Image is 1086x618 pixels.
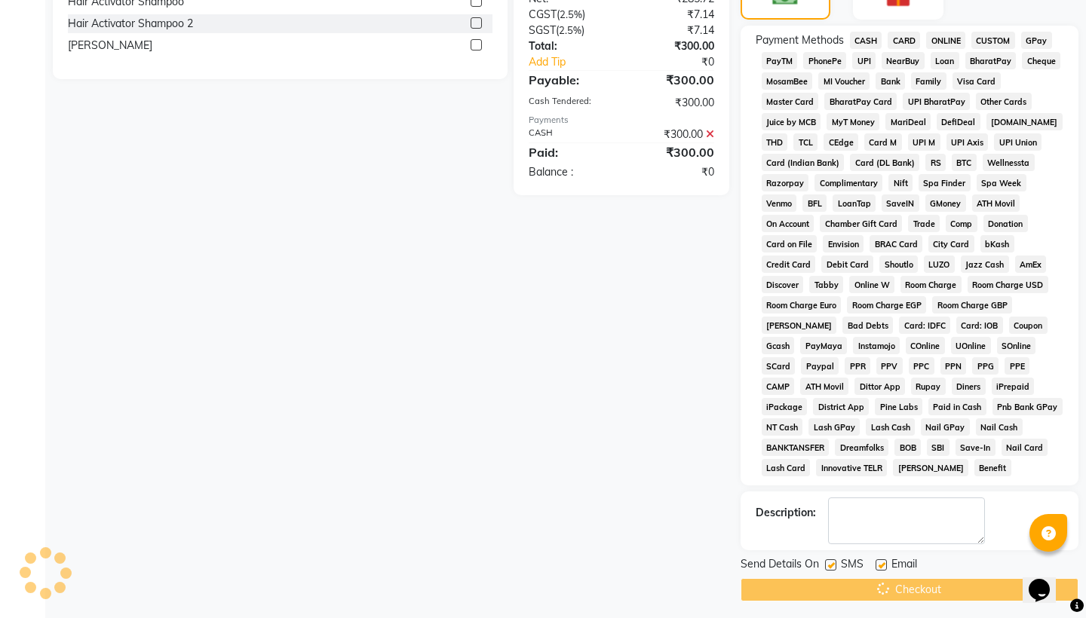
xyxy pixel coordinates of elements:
[927,439,949,456] span: SBI
[800,337,847,354] span: PayMaya
[756,505,816,521] div: Description:
[762,154,845,171] span: Card (Indian Bank)
[517,38,621,54] div: Total:
[762,235,818,252] span: Card on File
[529,114,714,127] div: Payments
[1023,558,1071,603] iframe: chat widget
[841,556,864,575] span: SMS
[762,52,798,69] span: PayTM
[802,194,827,212] span: BFL
[974,459,1011,476] span: Benefit
[560,8,582,20] span: 2.5%
[762,174,809,191] span: Razorpay
[823,235,864,252] span: Envision
[911,378,946,395] span: Rupay
[762,255,816,273] span: Credit Card
[801,357,839,375] span: Paypal
[762,93,819,110] span: Master Card
[972,194,1020,212] span: ATH Movil
[762,317,837,334] span: [PERSON_NAME]
[559,24,581,36] span: 2.5%
[909,357,934,375] span: PPC
[824,133,858,151] span: CEdge
[908,133,940,151] span: UPI M
[992,398,1063,415] span: Pnb Bank GPay
[893,459,968,476] span: [PERSON_NAME]
[762,133,788,151] span: THD
[529,8,557,21] span: CGST
[928,235,974,252] span: City Card
[820,215,902,232] span: Chamber Gift Card
[762,337,795,354] span: Gcash
[876,357,903,375] span: PPV
[803,52,846,69] span: PhonePe
[1022,52,1060,69] span: Cheque
[972,357,999,375] span: PPG
[827,113,879,130] span: MyT Money
[818,72,870,90] span: MI Voucher
[1005,357,1029,375] span: PPE
[885,113,931,130] span: MariDeal
[756,32,844,48] span: Payment Methods
[850,154,919,171] span: Card (DL Bank)
[1009,317,1048,334] span: Coupon
[908,215,940,232] span: Trade
[899,317,950,334] span: Card: IDFC
[835,439,888,456] span: Dreamfolks
[762,418,803,436] span: NT Cash
[621,164,726,180] div: ₹0
[932,296,1012,314] span: Room Charge GBP
[762,194,797,212] span: Venmo
[900,276,962,293] span: Room Charge
[847,296,926,314] span: Room Charge EGP
[911,72,946,90] span: Family
[741,556,819,575] span: Send Details On
[953,72,1001,90] span: Visa Card
[517,7,621,23] div: ( )
[976,418,1023,436] span: Nail Cash
[845,357,870,375] span: PPR
[842,317,893,334] span: Bad Debts
[924,255,955,273] span: LUZO
[621,71,726,89] div: ₹300.00
[940,357,967,375] span: PPN
[517,23,621,38] div: ( )
[762,296,842,314] span: Room Charge Euro
[517,71,621,89] div: Payable:
[639,54,726,70] div: ₹0
[961,255,1009,273] span: Jazz Cash
[814,174,882,191] span: Complimentary
[621,23,726,38] div: ₹7.14
[894,439,921,456] span: BOB
[882,194,919,212] span: SaveIN
[854,378,905,395] span: Dittor App
[931,52,959,69] span: Loan
[517,54,639,70] a: Add Tip
[762,113,821,130] span: Juice by MCB
[980,235,1014,252] span: bKash
[850,32,882,49] span: CASH
[852,52,876,69] span: UPI
[891,556,917,575] span: Email
[983,154,1035,171] span: Wellnessta
[1002,439,1048,456] span: Nail Card
[946,133,989,151] span: UPI Axis
[976,93,1032,110] span: Other Cards
[983,215,1028,232] span: Donation
[800,378,848,395] span: ATH Movil
[824,93,897,110] span: BharatPay Card
[968,276,1048,293] span: Room Charge USD
[971,32,1015,49] span: CUSTOM
[952,154,977,171] span: BTC
[621,127,726,142] div: ₹300.00
[762,215,814,232] span: On Account
[762,72,813,90] span: MosamBee
[762,439,830,456] span: BANKTANSFER
[921,418,970,436] span: Nail GPay
[866,418,915,436] span: Lash Cash
[888,174,913,191] span: Nift
[992,378,1035,395] span: iPrepaid
[952,378,986,395] span: Diners
[986,113,1063,130] span: [DOMAIN_NAME]
[925,154,946,171] span: RS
